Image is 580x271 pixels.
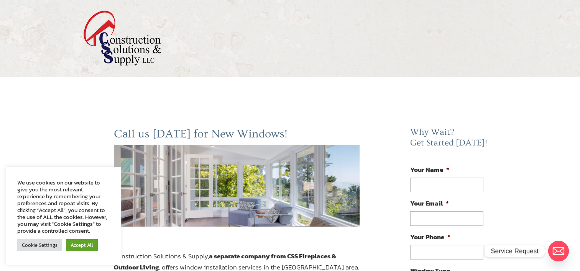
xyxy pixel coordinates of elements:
h2: Call us [DATE] for New Windows! [114,127,360,145]
label: Your Email [410,199,449,207]
div: We use cookies on our website to give you the most relevant experience by remembering your prefer... [17,179,109,234]
img: logo [83,10,161,66]
a: Email [548,241,569,261]
img: windows-jacksonville-fl-ormond-beach-fl-construction-solutions [114,145,360,227]
h2: Why Wait? Get Started [DATE]! [410,127,489,152]
label: Your Phone [410,233,450,241]
label: Your Name [410,165,449,174]
a: Accept All [66,239,98,251]
a: Cookie Settings [17,239,62,251]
